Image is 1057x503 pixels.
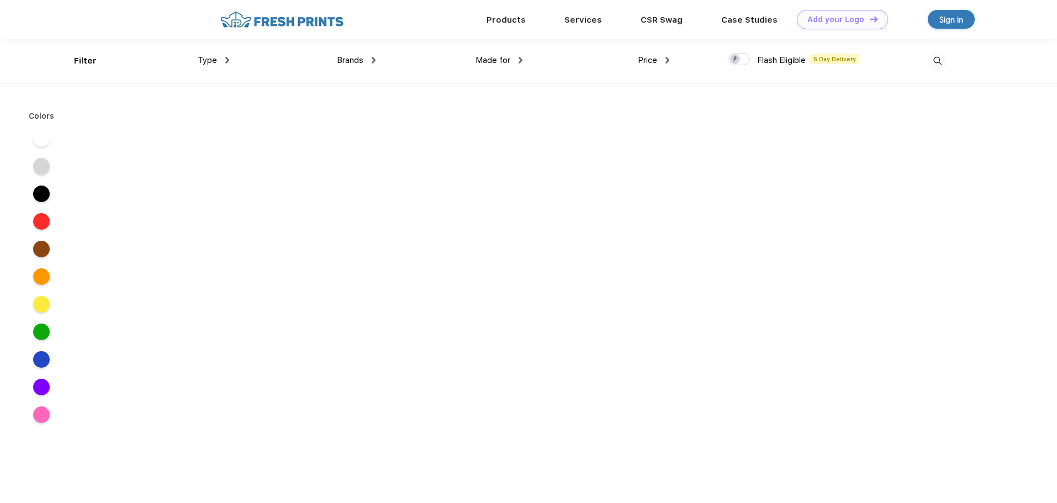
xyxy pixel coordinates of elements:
[757,55,806,65] span: Flash Eligible
[198,55,217,65] span: Type
[519,57,522,63] img: dropdown.png
[372,57,376,63] img: dropdown.png
[475,55,510,65] span: Made for
[807,15,864,24] div: Add your Logo
[870,16,878,22] img: DT
[928,10,975,29] a: Sign in
[225,57,229,63] img: dropdown.png
[20,110,63,122] div: Colors
[337,55,363,65] span: Brands
[641,15,683,25] a: CSR Swag
[217,10,347,29] img: fo%20logo%202.webp
[665,57,669,63] img: dropdown.png
[939,13,963,26] div: Sign in
[487,15,526,25] a: Products
[74,55,97,67] div: Filter
[564,15,602,25] a: Services
[638,55,657,65] span: Price
[928,52,947,70] img: desktop_search.svg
